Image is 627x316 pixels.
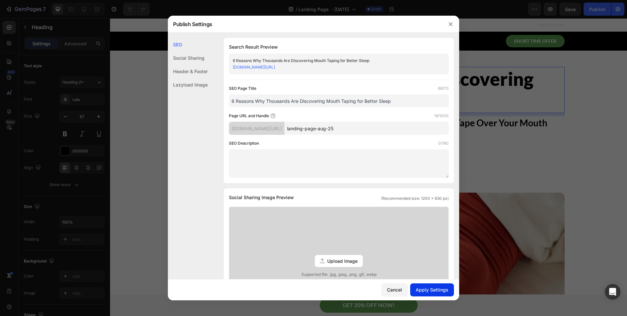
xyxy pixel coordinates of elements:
[168,16,442,33] div: Publish Settings
[63,128,76,141] img: gempages_574250695494992747-6166affa-e527-4dbb-be7f-d03ab306ec43.png
[381,283,408,296] button: Cancel
[82,131,175,138] p: By: [PERSON_NAME] — [PERSON_NAME],
[63,147,247,155] span: (and why you’ve probably never been told this before)
[238,24,246,28] p: Hour
[266,18,278,23] div: 19
[71,39,89,45] div: Heading
[238,18,246,23] div: 45
[229,194,294,201] span: Social Sharing Image Preview
[168,65,208,78] div: Header & Footer
[168,51,208,65] div: Social Sharing
[229,272,448,277] span: Supported file: .jpg, .jpeg, .png, .gif, .webp
[63,49,455,95] h2: Rich Text Editor. Editing area: main
[396,17,455,29] a: Short Time offer
[438,85,449,92] label: 69/70
[229,113,269,119] label: Page URL and Handle
[63,49,454,94] p: ⁠⁠⁠⁠⁠⁠⁠ Why Thousands Are Discovering Mouth Taping for
[168,38,208,51] div: SEO
[209,72,314,94] span: Better Sleep
[251,18,262,23] div: 42
[404,20,446,26] p: Short Time offer
[168,78,208,91] div: Lazyload Image
[63,99,437,122] span: mouth taping is a health practice that involves placing an adhesive tape over your mouth while yo...
[233,65,275,70] a: [DOMAIN_NAME][URL]
[381,196,449,201] span: (Recommended size: 1200 x 630 px)
[229,122,284,135] div: [DOMAIN_NAME][URL]
[284,122,449,135] input: Handle
[416,286,448,293] div: Apply Settings
[605,284,620,300] div: Open Intercom Messenger
[182,131,225,138] p: Last Updated: [DATE]
[229,43,449,51] h1: Search Result Preview
[327,258,358,264] span: Upload Image
[251,24,262,28] p: Minute
[229,94,449,107] input: Title
[387,286,402,293] div: Cancel
[233,57,434,64] div: 6 Reasons Why Thousands Are Discovering Mouth Taping for Better Sleep
[63,49,148,71] span: 6 Reasons
[438,140,449,147] label: 0/160
[266,24,278,28] p: Second
[63,18,89,28] img: gempages_574250695494992747-f1a827c5-2b63-416f-a466-aac6885ab091.png
[434,113,449,119] label: 19/1000
[233,283,285,291] p: GET 20% OFF NOW!
[410,283,454,296] button: Apply Settings
[229,85,256,92] label: SEO Page Title
[229,140,259,147] label: SEO Description
[210,279,308,294] a: GET 20% OFF NOW!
